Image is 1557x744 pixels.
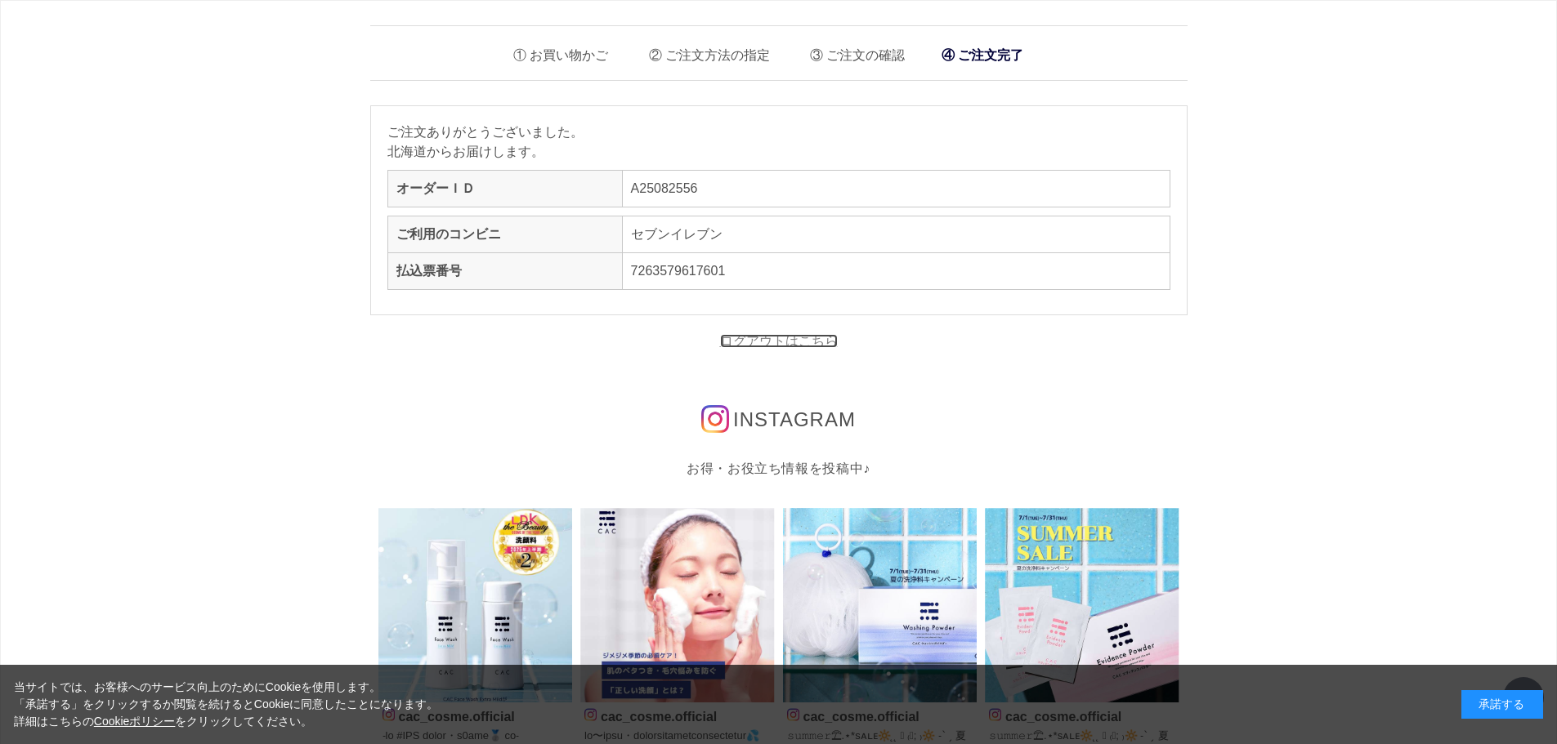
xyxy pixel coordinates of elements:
img: インスタグラムのロゴ [701,405,729,433]
span: INSTAGRAM [733,408,856,430]
p: ご注文ありがとうございました。 北海道からお届けします。 [387,123,1170,162]
td: 7263579617601 [622,253,1170,290]
a: ログアウトはこちら [720,334,838,348]
li: ご注文完了 [933,38,1031,72]
div: 承諾する [1461,690,1543,719]
td: セブンイレブン [622,216,1170,253]
li: お買い物かご [501,34,608,68]
img: Photo by cac_cosme.official [580,508,775,702]
li: ご注文の確認 [798,34,905,68]
div: 当サイトでは、お客様へのサービス向上のためにCookieを使用します。 「承諾する」をクリックするか閲覧を続けるとCookieに同意したことになります。 詳細はこちらの をクリックしてください。 [14,679,439,730]
th: ご利用のコンビニ [387,216,622,253]
th: 払込票番号 [387,253,622,290]
a: Cookieポリシー [94,715,176,728]
a: A25082556 [631,181,698,195]
th: オーダーＩＤ [387,171,622,207]
li: ご注文方法の指定 [637,34,770,68]
img: Photo by cac_cosme.official [985,508,1179,702]
span: お得・お役立ち情報を投稿中♪ [687,461,870,475]
img: Photo by cac_cosme.official [378,508,573,702]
